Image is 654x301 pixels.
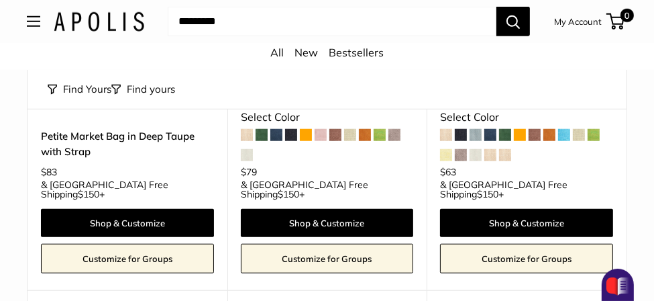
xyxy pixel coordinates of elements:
[270,46,284,59] a: All
[241,209,414,237] a: Shop & Customize
[608,13,624,30] a: 0
[477,188,498,200] span: $150
[41,128,214,160] a: Petite Market Bag in Deep Taupe with Strap
[440,107,613,128] div: Select Color
[41,244,214,273] a: Customize for Groups
[54,12,144,32] img: Apolis
[241,107,414,128] div: Select Color
[41,166,57,178] span: $83
[241,180,414,199] span: & [GEOGRAPHIC_DATA] Free Shipping +
[168,7,496,36] input: Search...
[554,13,602,30] a: My Account
[294,46,318,59] a: New
[241,166,257,178] span: $79
[329,46,384,59] a: Bestsellers
[278,188,299,200] span: $150
[620,9,634,22] span: 0
[440,209,613,237] a: Shop & Customize
[78,188,99,200] span: $150
[496,7,530,36] button: Search
[41,180,214,199] span: & [GEOGRAPHIC_DATA] Free Shipping +
[440,166,456,178] span: $63
[48,80,111,99] button: Find Yours
[440,244,613,273] a: Customize for Groups
[27,16,40,27] button: Open menu
[241,244,414,273] a: Customize for Groups
[111,80,175,99] button: Filter collection
[440,180,613,199] span: & [GEOGRAPHIC_DATA] Free Shipping +
[41,209,214,237] a: Shop & Customize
